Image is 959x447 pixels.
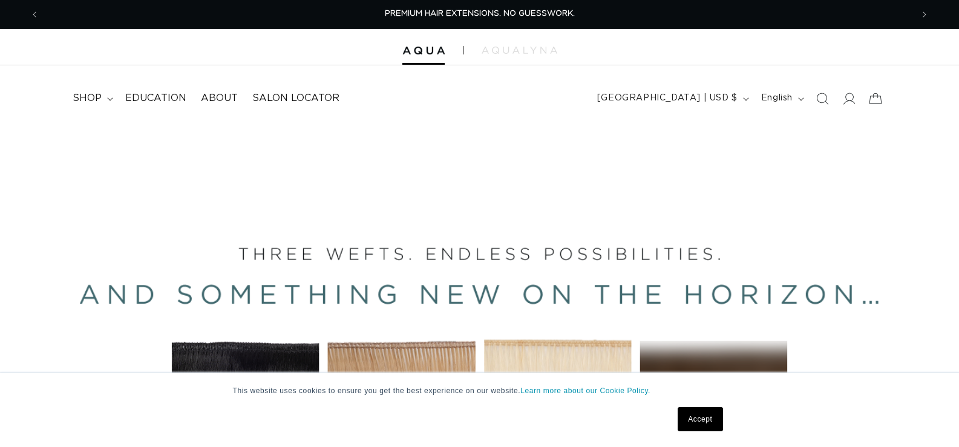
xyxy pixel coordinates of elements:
button: Next announcement [911,3,938,26]
a: Learn more about our Cookie Policy. [520,387,650,395]
img: aqualyna.com [482,47,557,54]
a: Salon Locator [245,85,347,112]
summary: Search [809,85,836,112]
img: Aqua Hair Extensions [402,47,445,55]
summary: shop [65,85,118,112]
span: [GEOGRAPHIC_DATA] | USD $ [597,92,738,105]
button: Previous announcement [21,3,48,26]
a: Accept [678,407,722,431]
span: PREMIUM HAIR EXTENSIONS. NO GUESSWORK. [385,10,575,18]
span: English [761,92,793,105]
span: Salon Locator [252,92,339,105]
a: Education [118,85,194,112]
span: shop [73,92,102,105]
p: This website uses cookies to ensure you get the best experience on our website. [233,385,727,396]
a: About [194,85,245,112]
button: [GEOGRAPHIC_DATA] | USD $ [590,87,754,110]
span: Education [125,92,186,105]
span: About [201,92,238,105]
button: English [754,87,809,110]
